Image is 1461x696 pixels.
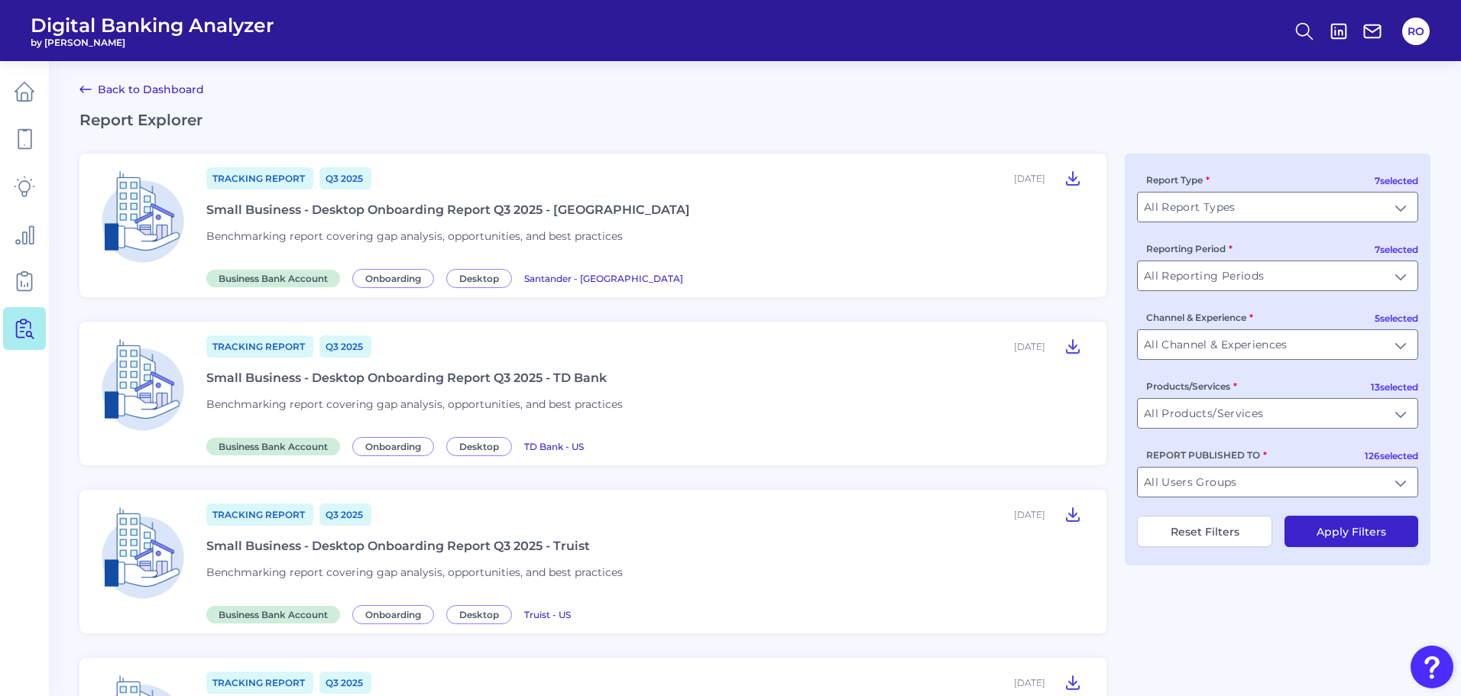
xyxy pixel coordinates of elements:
[319,503,371,526] a: Q3 2025
[524,270,683,285] a: Santander - [GEOGRAPHIC_DATA]
[1058,334,1088,358] button: Small Business - Desktop Onboarding Report Q3 2025 - TD Bank
[206,270,346,285] a: Business Bank Account
[1058,670,1088,694] button: Small Business - Desktop Onboarding Report Q3 2025 - Western Alliance Bank
[524,273,683,284] span: Santander - [GEOGRAPHIC_DATA]
[206,270,340,287] span: Business Bank Account
[1014,509,1045,520] div: [DATE]
[1058,166,1088,190] button: Small Business - Desktop Onboarding Report Q3 2025 - Santander
[206,539,590,553] div: Small Business - Desktop Onboarding Report Q3 2025 - Truist
[206,607,346,621] a: Business Bank Account
[206,438,340,455] span: Business Bank Account
[319,335,371,358] a: Q3 2025
[352,439,440,453] a: Onboarding
[206,202,690,217] div: Small Business - Desktop Onboarding Report Q3 2025 - [GEOGRAPHIC_DATA]
[1014,173,1045,184] div: [DATE]
[92,502,194,604] img: Business Bank Account
[446,269,512,288] span: Desktop
[31,37,274,48] span: by [PERSON_NAME]
[79,111,1430,129] h2: Report Explorer
[352,269,434,288] span: Onboarding
[31,14,274,37] span: Digital Banking Analyzer
[206,397,623,411] span: Benchmarking report covering gap analysis, opportunities, and best practices
[1146,174,1210,186] label: Report Type
[319,167,371,189] a: Q3 2025
[206,167,313,189] a: Tracking Report
[206,672,313,694] a: Tracking Report
[1014,341,1045,352] div: [DATE]
[206,503,313,526] a: Tracking Report
[524,439,584,453] a: TD Bank - US
[1284,516,1418,547] button: Apply Filters
[1146,380,1237,392] label: Products/Services
[92,334,194,436] img: Business Bank Account
[1014,677,1045,688] div: [DATE]
[524,441,584,452] span: TD Bank - US
[1146,449,1267,461] label: REPORT PUBLISHED TO
[206,371,607,385] div: Small Business - Desktop Onboarding Report Q3 2025 - TD Bank
[446,270,518,285] a: Desktop
[446,607,518,621] a: Desktop
[446,437,512,456] span: Desktop
[206,439,346,453] a: Business Bank Account
[1402,18,1430,45] button: RO
[319,672,371,694] a: Q3 2025
[524,607,571,621] a: Truist - US
[1146,243,1233,254] label: Reporting Period
[352,607,440,621] a: Onboarding
[352,605,434,624] span: Onboarding
[1137,516,1272,547] button: Reset Filters
[206,229,623,243] span: Benchmarking report covering gap analysis, opportunities, and best practices
[206,606,340,623] span: Business Bank Account
[92,166,194,268] img: Business Bank Account
[1411,646,1453,688] button: Open Resource Center
[352,437,434,456] span: Onboarding
[206,335,313,358] a: Tracking Report
[1146,312,1253,323] label: Channel & Experience
[79,80,204,99] a: Back to Dashboard
[446,605,512,624] span: Desktop
[352,270,440,285] a: Onboarding
[1058,502,1088,526] button: Small Business - Desktop Onboarding Report Q3 2025 - Truist
[524,609,571,620] span: Truist - US
[206,565,623,579] span: Benchmarking report covering gap analysis, opportunities, and best practices
[446,439,518,453] a: Desktop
